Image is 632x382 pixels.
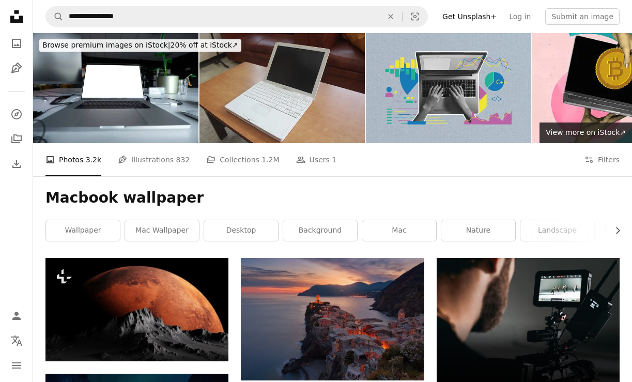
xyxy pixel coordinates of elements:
button: Visual search [403,7,427,26]
span: Browse premium images on iStock | [42,41,170,49]
a: landscape [520,220,594,241]
a: nature [441,220,515,241]
img: MacBook Mockup in office [33,33,198,143]
a: Illustrations [6,58,27,79]
button: Search Unsplash [46,7,64,26]
a: background [283,220,357,241]
span: 1 [332,154,336,165]
span: 1.2M [261,154,279,165]
span: 20% off at iStock ↗ [42,41,238,49]
a: mac [362,220,436,241]
a: Log in / Sign up [6,305,27,326]
a: aerial view of village on mountain cliff during orange sunset [241,314,424,324]
button: Submit an image [545,8,620,25]
img: aerial view of village on mountain cliff during orange sunset [241,258,424,380]
a: Log in [503,8,537,25]
form: Find visuals sitewide [45,6,428,27]
span: View more on iStock ↗ [546,128,626,136]
a: Collections 1.2M [206,143,279,176]
a: Download History [6,154,27,174]
button: scroll list to the right [608,220,620,241]
img: Composite photo collage of hands type macbook keyboard screen interface settings statistics chart... [366,33,531,143]
img: old white macbook with black screen isolated and blurred background [199,33,365,143]
a: Explore [6,104,27,125]
img: a red moon rising over the top of a mountain [45,258,228,361]
a: Collections [6,129,27,149]
a: Get Unsplash+ [436,8,503,25]
a: mac wallpaper [125,220,199,241]
a: Illustrations 832 [118,143,190,176]
button: Language [6,330,27,351]
h1: Macbook wallpaper [45,189,620,207]
a: View more on iStock↗ [539,123,632,143]
a: a red moon rising over the top of a mountain [45,304,228,314]
button: Clear [379,7,402,26]
span: 832 [176,154,190,165]
a: Users 1 [296,143,337,176]
a: wallpaper [46,220,120,241]
a: Browse premium images on iStock|20% off at iStock↗ [33,33,248,58]
button: Menu [6,355,27,376]
a: Photos [6,33,27,54]
button: Filters [584,143,620,176]
a: desktop [204,220,278,241]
